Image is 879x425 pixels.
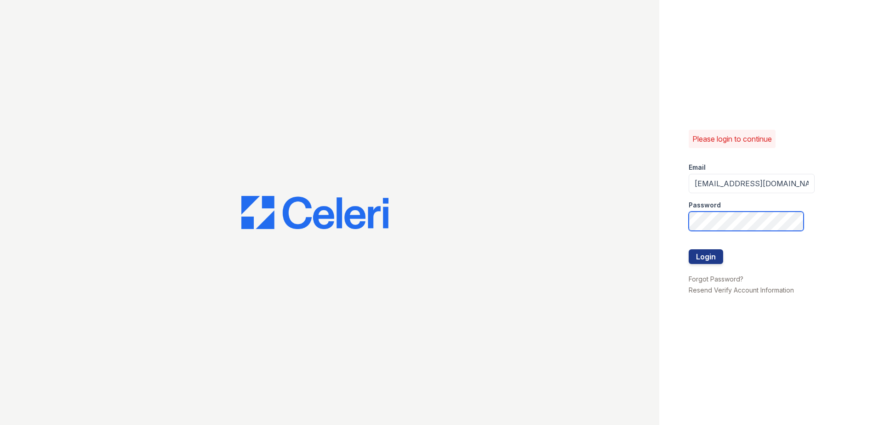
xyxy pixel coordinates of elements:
button: Login [689,249,723,264]
label: Password [689,201,721,210]
a: Resend Verify Account Information [689,286,794,294]
p: Please login to continue [692,133,772,144]
img: CE_Logo_Blue-a8612792a0a2168367f1c8372b55b34899dd931a85d93a1a3d3e32e68fde9ad4.png [241,196,388,229]
a: Forgot Password? [689,275,743,283]
label: Email [689,163,706,172]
